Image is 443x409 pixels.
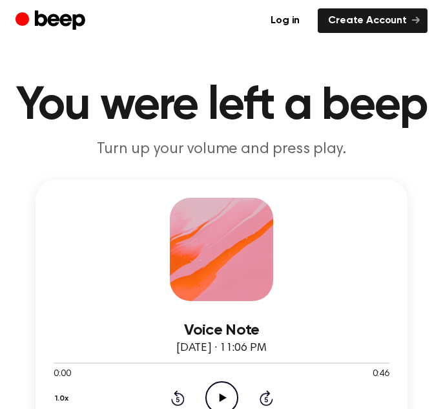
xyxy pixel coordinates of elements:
span: [DATE] · 11:06 PM [176,342,267,354]
span: 0:46 [373,368,389,381]
a: Log in [260,8,310,33]
span: 0:00 [54,368,70,381]
a: Create Account [318,8,428,33]
h3: Voice Note [54,322,389,339]
p: Turn up your volume and press play. [15,140,428,159]
h1: You were left a beep [15,83,428,129]
a: Beep [15,8,88,34]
